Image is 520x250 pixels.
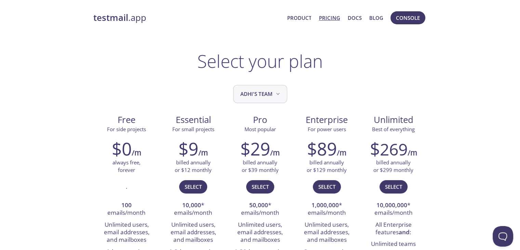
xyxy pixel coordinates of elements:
[240,138,270,159] h2: $29
[408,147,417,159] h6: /m
[98,219,155,246] li: Unlimited users, email addresses, and mailboxes
[308,126,346,133] span: For power users
[319,13,340,22] a: Pricing
[337,147,346,159] h6: /m
[270,147,280,159] h6: /m
[365,238,422,250] li: Unlimited teams
[98,200,155,219] li: emails/month
[182,201,201,209] strong: 10,000
[175,159,212,174] p: billed annually or $12 monthly
[373,159,413,174] p: billed annually or $299 monthly
[132,147,141,159] h6: /m
[298,219,355,246] li: Unlimited users, email addresses, and mailboxes
[252,182,269,191] span: Select
[179,180,207,193] button: Select
[396,13,420,22] span: Console
[232,200,288,219] li: * emails/month
[399,228,410,236] strong: and
[165,200,222,219] li: * emails/month
[165,219,222,246] li: Unlimited users, email addresses, and mailboxes
[93,12,128,24] strong: testmail
[197,51,323,71] h1: Select your plan
[365,200,422,219] li: * emails/month
[165,114,221,126] span: Essential
[178,138,198,159] h2: $9
[348,13,362,22] a: Docs
[374,114,413,126] span: Unlimited
[232,219,288,246] li: Unlimited users, email addresses, and mailboxes
[379,180,408,193] button: Select
[307,159,347,174] p: billed annually or $129 monthly
[121,201,132,209] strong: 100
[318,182,335,191] span: Select
[112,159,141,174] p: always free, forever
[287,13,311,22] a: Product
[185,182,202,191] span: Select
[244,126,276,133] span: Most popular
[172,126,214,133] span: For small projects
[372,126,415,133] span: Best of everything
[380,138,408,160] span: 269
[307,138,337,159] h2: $89
[369,13,383,22] a: Blog
[311,201,339,209] strong: 1,000,000
[249,201,268,209] strong: 50,000
[299,114,355,126] span: Enterprise
[99,114,155,126] span: Free
[232,114,288,126] span: Pro
[370,138,408,159] h2: $
[246,180,274,193] button: Select
[240,89,281,99] span: Adhi's team
[313,180,341,193] button: Select
[376,201,407,209] strong: 10,000,000
[493,226,513,247] iframe: Help Scout Beacon - Open
[385,182,402,191] span: Select
[112,138,132,159] h2: $0
[107,126,146,133] span: For side projects
[365,219,422,239] li: All Enterprise features :
[390,11,425,24] button: Console
[242,159,279,174] p: billed annually or $39 monthly
[298,200,355,219] li: * emails/month
[93,12,282,24] a: testmail.app
[233,85,287,103] button: Adhi's team
[198,147,208,159] h6: /m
